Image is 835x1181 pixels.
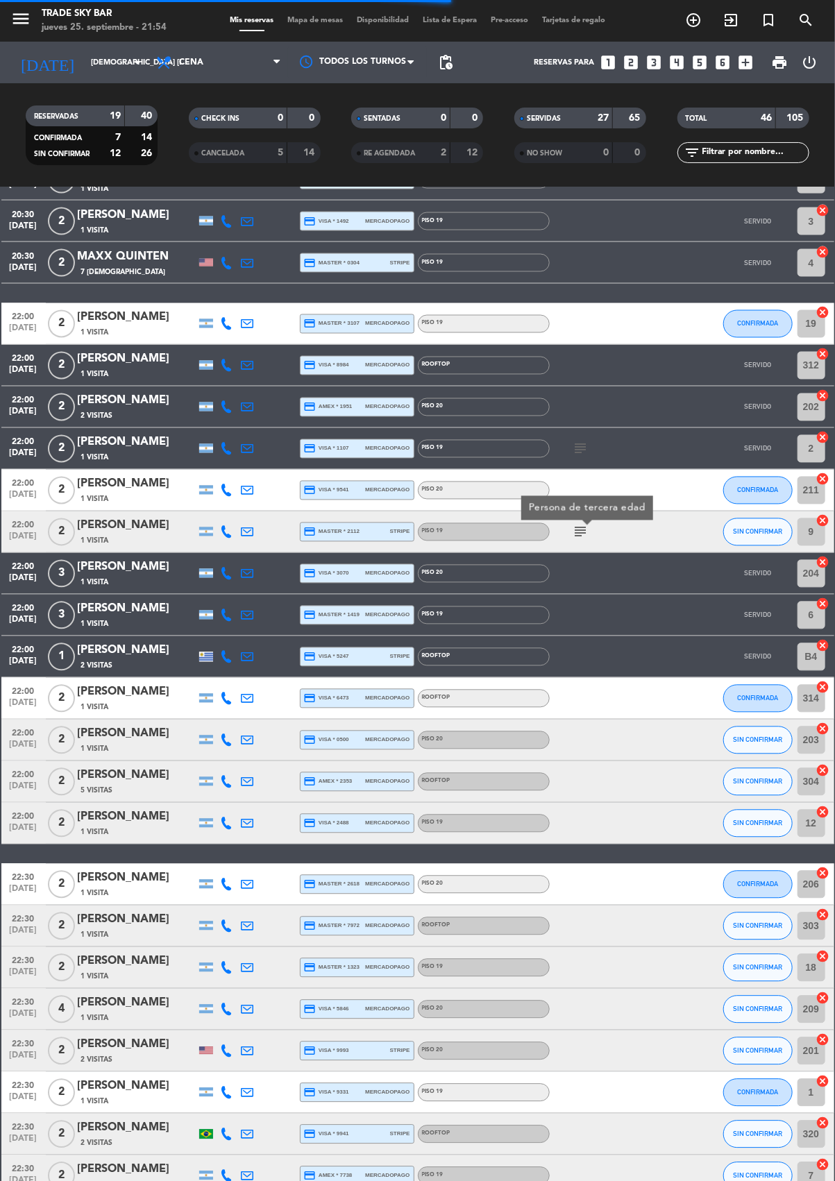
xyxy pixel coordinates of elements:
span: SERVIDO [744,611,771,619]
i: cancel [816,348,830,362]
span: 3 [48,560,75,588]
i: add_circle_outline [685,12,702,28]
span: SIN CONFIRMAR [733,964,782,971]
span: 1 Visita [81,744,109,755]
span: Mis reservas [223,17,280,24]
span: 22:30 [6,869,41,885]
div: [PERSON_NAME] [78,600,196,618]
button: SERVIDO [723,643,793,671]
span: 2 Visitas [81,661,113,672]
span: [DATE] [6,491,41,507]
span: SERVIDO [744,259,771,266]
span: Tarjetas de regalo [535,17,612,24]
span: [DATE] [6,657,41,673]
strong: 14 [303,148,317,158]
span: 2 [48,435,75,463]
i: filter_list [684,144,701,161]
div: [PERSON_NAME] [78,994,196,1012]
button: CONFIRMADA [723,685,793,713]
span: CONFIRMADA [34,135,82,142]
span: 22:00 [6,308,41,324]
span: mercadopago [365,694,410,703]
div: [PERSON_NAME] [78,767,196,785]
span: mercadopago [365,777,410,786]
span: CANCELADA [201,150,244,157]
div: MAXX QUINTEN [78,248,196,266]
i: power_settings_new [801,54,818,71]
button: SIN CONFIRMAR [723,912,793,940]
span: 22:00 [6,600,41,615]
span: 2 [48,477,75,504]
span: visa * 5247 [304,651,349,663]
span: 22:00 [6,766,41,782]
span: SIN CONFIRMAR [733,736,782,744]
i: credit_card [304,878,317,891]
span: 20:30 [6,205,41,221]
span: visa * 3070 [304,568,349,580]
span: 2 [48,768,75,796]
span: 22:00 [6,683,41,699]
button: menu [10,8,31,34]
div: LOG OUT [795,42,825,83]
button: SIN CONFIRMAR [723,996,793,1023]
span: 2 [48,871,75,899]
div: Trade Sky Bar [42,7,167,21]
span: visa * 1492 [304,215,349,228]
span: master * 3107 [304,318,360,330]
span: 1 Visita [81,888,109,899]
span: [DATE] [6,740,41,756]
span: 7 [DEMOGRAPHIC_DATA] [81,266,166,278]
i: credit_card [304,257,317,269]
span: SIN CONFIRMAR [733,1047,782,1055]
strong: 105 [786,113,806,123]
span: mercadopago [365,486,410,495]
span: 22:00 [6,391,41,407]
i: cancel [816,203,830,217]
strong: 65 [630,113,643,123]
span: 1 [48,643,75,671]
i: cancel [816,950,830,964]
button: SIN CONFIRMAR [723,518,793,546]
i: credit_card [304,693,317,705]
span: 1 Visita [81,328,109,339]
i: add_box [737,53,755,71]
strong: 7 [115,133,121,142]
span: 22:30 [6,994,41,1010]
span: CHECK INS [201,115,239,122]
span: SERVIDO [744,570,771,577]
i: credit_card [304,318,317,330]
strong: 12 [110,148,121,158]
span: SENTADAS [364,115,400,122]
span: SIN CONFIRMAR [733,1130,782,1138]
span: 2 [48,518,75,546]
strong: 0 [635,148,643,158]
span: SERVIDO [744,653,771,661]
i: credit_card [304,651,317,663]
button: SERVIDO [723,435,793,463]
span: 2 Visitas [81,411,113,422]
span: [DATE] [6,782,41,798]
button: SIN CONFIRMAR [723,768,793,796]
i: cancel [816,473,830,486]
i: looks_6 [714,53,732,71]
span: SIN CONFIRMAR [733,778,782,785]
i: credit_card [304,215,317,228]
span: master * 1323 [304,962,360,974]
span: [DATE] [6,366,41,382]
span: 2 [48,727,75,754]
span: 1 Visita [81,577,109,588]
span: SERVIDAS [527,115,561,122]
span: PISO 19 [422,965,444,970]
div: [PERSON_NAME] [78,911,196,929]
span: PISO 20 [422,1006,444,1012]
span: Reservas para [534,58,595,67]
i: cancel [816,764,830,778]
span: stripe [390,527,410,536]
span: amex * 1951 [304,401,353,414]
span: Cena [179,58,203,67]
span: CONFIRMADA [737,881,778,888]
span: mercadopago [365,736,410,745]
i: cancel [816,722,830,736]
span: mercadopago [365,963,410,972]
i: credit_card [304,817,317,830]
